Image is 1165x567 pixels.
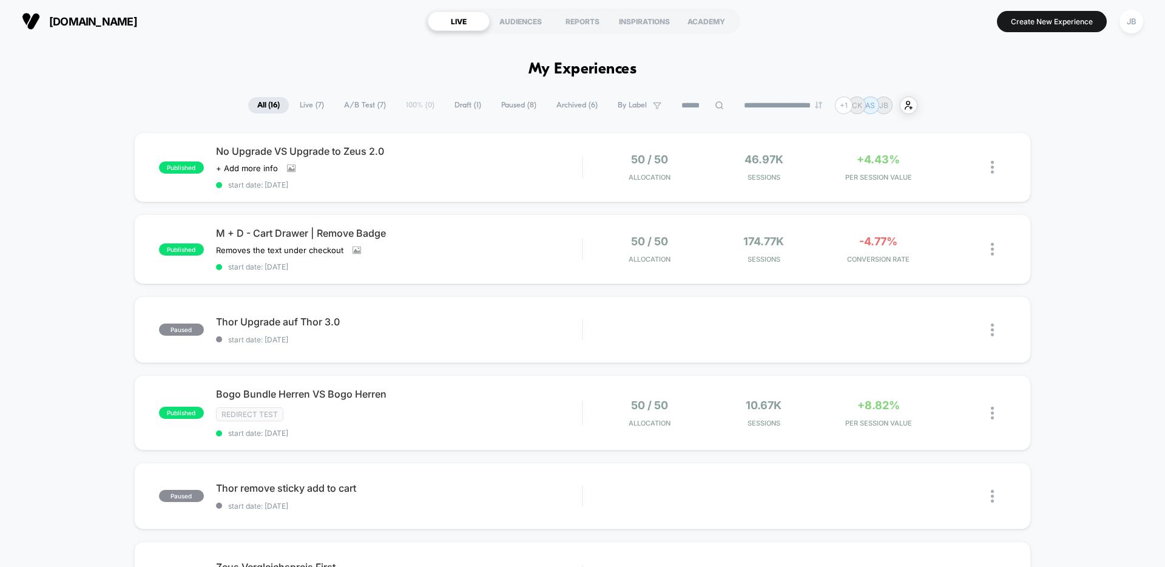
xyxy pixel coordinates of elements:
div: LIVE [428,12,490,31]
span: A/B Test ( 7 ) [335,97,395,114]
button: [DOMAIN_NAME] [18,12,141,31]
span: start date: [DATE] [216,180,582,189]
span: Sessions [710,255,819,263]
div: INSPIRATIONS [613,12,675,31]
span: All ( 16 ) [248,97,289,114]
span: start date: [DATE] [216,501,582,511]
div: AUDIENCES [490,12,552,31]
span: Sessions [710,173,819,182]
div: + 1 [835,97,853,114]
span: Bogo Bundle Herren VS Bogo Herren [216,388,582,400]
span: Removes the text under checkout [216,245,343,255]
img: close [991,324,994,336]
img: close [991,161,994,174]
h1: My Experiences [528,61,637,78]
span: Sessions [710,419,819,427]
span: paused [159,490,204,502]
span: start date: [DATE] [216,429,582,438]
span: Thor Upgrade auf Thor 3.0 [216,316,582,328]
span: 50 / 50 [631,153,668,166]
span: No Upgrade VS Upgrade to Zeus 2.0 [216,145,582,157]
span: +8.82% [857,399,900,412]
div: JB [1119,10,1143,33]
p: CK [852,101,862,110]
img: close [991,490,994,503]
span: 50 / 50 [631,399,668,412]
span: M + D - Cart Drawer | Remove Badge [216,227,582,239]
span: 10.67k [746,399,782,412]
span: start date: [DATE] [216,262,582,271]
span: -4.77% [859,235,897,248]
span: By Label [618,101,647,110]
img: end [815,101,822,109]
span: 46.97k [745,153,783,166]
span: +4.43% [857,153,900,166]
p: JB [879,101,888,110]
img: close [991,243,994,256]
span: + Add more info [216,163,278,173]
span: Live ( 7 ) [291,97,333,114]
span: published [159,407,204,419]
p: AS [865,101,875,110]
span: paused [159,324,204,336]
span: start date: [DATE] [216,335,582,344]
span: published [159,161,204,174]
span: 174.77k [743,235,784,248]
span: Thor remove sticky add to cart [216,482,582,494]
img: Visually logo [22,12,40,30]
span: Redirect Test [216,407,283,421]
button: Create New Experience [997,11,1107,32]
span: published [159,243,204,256]
span: Paused ( 8 ) [492,97,545,114]
span: Allocation [629,173,670,182]
button: JB [1116,9,1147,34]
img: close [991,407,994,419]
span: Archived ( 6 ) [547,97,607,114]
span: PER SESSION VALUE [824,173,933,182]
span: CONVERSION RATE [824,255,933,263]
span: 50 / 50 [631,235,668,248]
span: PER SESSION VALUE [824,419,933,427]
span: Draft ( 1 ) [445,97,490,114]
div: ACADEMY [675,12,737,31]
span: Allocation [629,419,670,427]
div: REPORTS [552,12,613,31]
span: Allocation [629,255,670,263]
span: [DOMAIN_NAME] [49,15,137,28]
